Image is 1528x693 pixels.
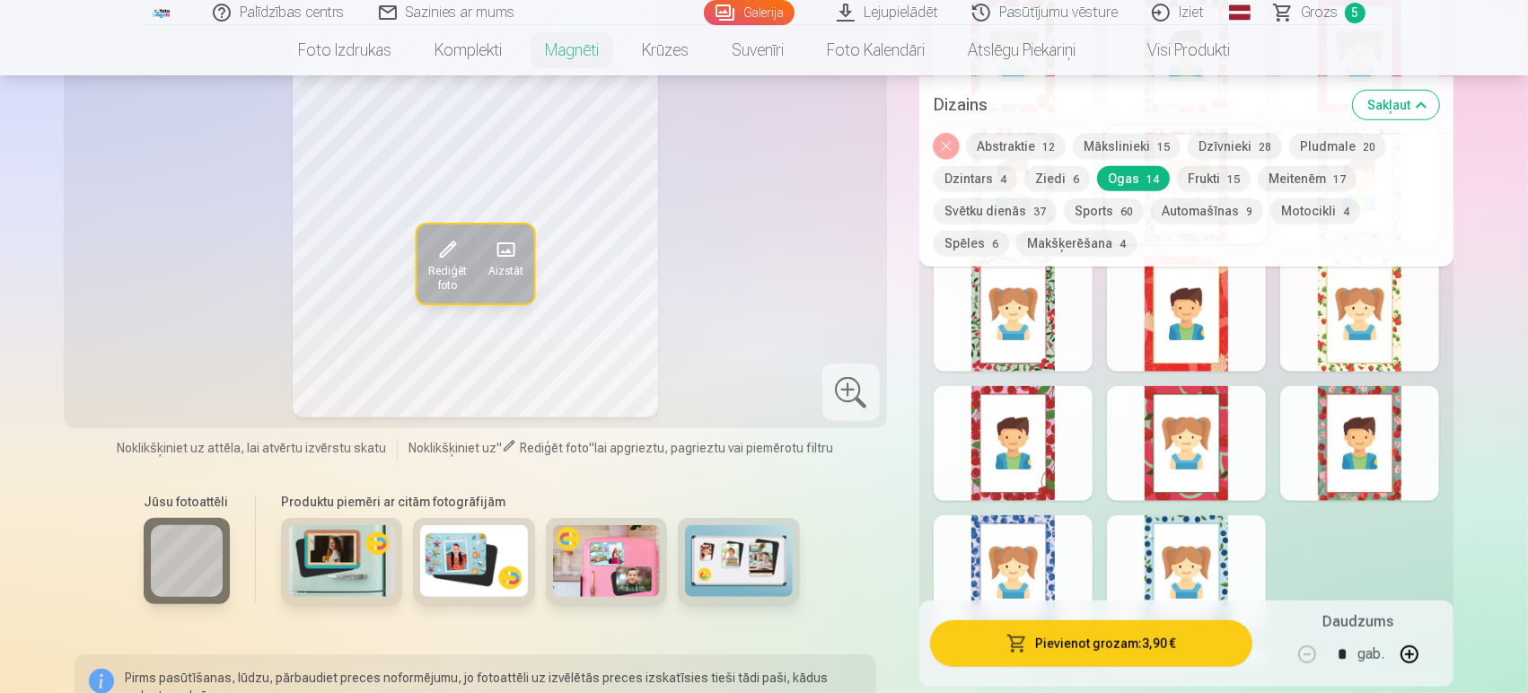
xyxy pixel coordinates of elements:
span: Rediģēt foto [427,265,466,294]
button: Frukti15 [1177,165,1251,190]
span: Noklikšķiniet uz attēla, lai atvērtu izvērstu skatu [117,440,386,458]
button: Dzintars4 [934,165,1017,190]
span: 28 [1259,140,1271,153]
a: Krūzes [620,25,710,75]
button: Abstraktie12 [966,133,1066,158]
button: Makšķerēšana4 [1016,230,1137,255]
span: 17 [1333,172,1346,185]
span: Noklikšķiniet uz [408,442,496,456]
span: 4 [1343,205,1349,217]
span: " [496,442,502,456]
span: 15 [1227,172,1240,185]
span: 15 [1157,140,1170,153]
span: 6 [992,237,998,250]
span: Grozs [1301,2,1338,23]
button: Ziedi6 [1024,165,1090,190]
span: 60 [1120,205,1133,217]
a: Komplekti [413,25,523,75]
button: Sakļaut [1353,90,1439,118]
img: /fa1 [152,7,171,18]
span: 37 [1033,205,1046,217]
a: Foto kalendāri [805,25,946,75]
button: Aizstāt [477,225,533,304]
button: Automašīnas9 [1151,197,1263,223]
button: Mākslinieki15 [1073,133,1181,158]
button: Motocikli4 [1270,197,1360,223]
span: 4 [1120,237,1126,250]
span: 9 [1246,205,1252,217]
span: 6 [1073,172,1079,185]
span: " [589,442,594,456]
button: Svētku dienās37 [934,197,1057,223]
span: 14 [1146,172,1159,185]
button: Meitenēm17 [1258,165,1357,190]
a: Visi produkti [1097,25,1251,75]
button: Rediģēt foto [417,225,477,304]
span: lai apgrieztu, pagrieztu vai piemērotu filtru [594,442,833,456]
span: 5 [1345,3,1366,23]
button: Ogas14 [1097,165,1170,190]
span: Rediģēt foto [520,442,589,456]
div: gab. [1357,632,1384,675]
span: 4 [1000,172,1006,185]
h6: Jūsu fotoattēli [144,494,230,512]
span: 20 [1363,140,1375,153]
h5: Dizains [934,92,1339,117]
button: Pludmale20 [1289,133,1386,158]
a: Atslēgu piekariņi [946,25,1097,75]
button: Spēles6 [934,230,1009,255]
h5: Daudzums [1323,610,1394,632]
span: Aizstāt [487,265,523,279]
a: Foto izdrukas [277,25,413,75]
h6: Produktu piemēri ar citām fotogrāfijām [274,494,807,512]
button: Sports60 [1064,197,1144,223]
span: 12 [1042,140,1055,153]
a: Suvenīri [710,25,805,75]
button: Dzīvnieki28 [1188,133,1282,158]
button: Pievienot grozam:3,90 € [930,619,1252,666]
a: Magnēti [523,25,620,75]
